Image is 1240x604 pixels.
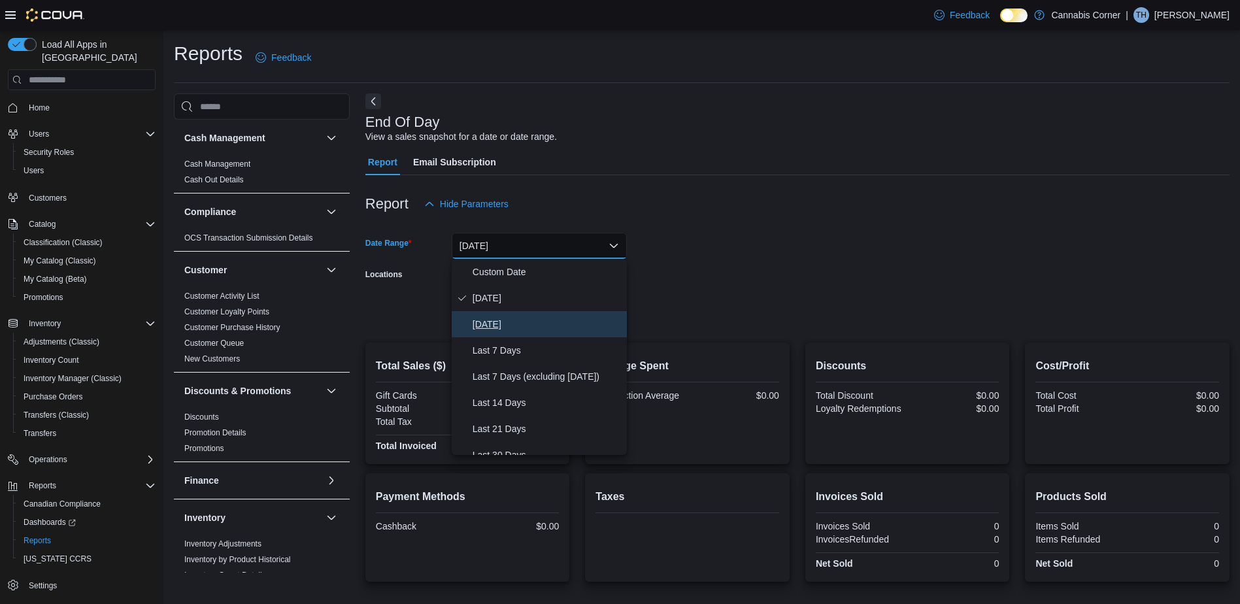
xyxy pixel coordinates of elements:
[174,409,350,461] div: Discounts & Promotions
[184,323,280,332] a: Customer Purchase History
[13,252,161,270] button: My Catalog (Classic)
[184,412,219,422] a: Discounts
[18,163,49,178] a: Users
[13,161,161,180] button: Users
[376,441,437,451] strong: Total Invoiced
[26,8,84,22] img: Cova
[365,196,409,212] h3: Report
[376,489,560,505] h2: Payment Methods
[324,204,339,220] button: Compliance
[910,558,999,569] div: 0
[184,354,240,363] a: New Customers
[184,292,260,301] a: Customer Activity List
[184,428,246,437] a: Promotion Details
[24,478,156,494] span: Reports
[18,290,156,305] span: Promotions
[1000,8,1028,22] input: Dark Mode
[376,521,465,531] div: Cashback
[29,480,56,491] span: Reports
[440,197,509,210] span: Hide Parameters
[24,237,103,248] span: Classification (Classic)
[18,352,156,368] span: Inventory Count
[24,216,156,232] span: Catalog
[929,2,995,28] a: Feedback
[174,288,350,372] div: Customer
[1035,521,1124,531] div: Items Sold
[184,474,219,487] h3: Finance
[816,390,905,401] div: Total Discount
[24,554,92,564] span: [US_STATE] CCRS
[13,424,161,443] button: Transfers
[1051,7,1120,23] p: Cannabis Corner
[24,535,51,546] span: Reports
[324,383,339,399] button: Discounts & Promotions
[1154,7,1230,23] p: [PERSON_NAME]
[184,571,266,580] a: Inventory Count Details
[24,373,122,384] span: Inventory Manager (Classic)
[473,264,622,280] span: Custom Date
[376,416,465,427] div: Total Tax
[1035,358,1219,374] h2: Cost/Profit
[18,426,156,441] span: Transfers
[18,253,156,269] span: My Catalog (Classic)
[184,428,246,438] span: Promotion Details
[24,316,66,331] button: Inventory
[452,259,627,455] div: Select listbox
[24,147,74,158] span: Security Roles
[184,554,291,565] span: Inventory by Product Historical
[184,511,226,524] h3: Inventory
[29,193,67,203] span: Customers
[18,389,88,405] a: Purchase Orders
[1130,534,1219,545] div: 0
[13,495,161,513] button: Canadian Compliance
[184,205,236,218] h3: Compliance
[24,452,156,467] span: Operations
[24,189,156,205] span: Customers
[24,452,73,467] button: Operations
[184,474,321,487] button: Finance
[18,144,79,160] a: Security Roles
[24,165,44,176] span: Users
[18,334,156,350] span: Adjustments (Classic)
[24,478,61,494] button: Reports
[1035,534,1124,545] div: Items Refunded
[690,390,779,401] div: $0.00
[18,334,105,350] a: Adjustments (Classic)
[1130,403,1219,414] div: $0.00
[29,318,61,329] span: Inventory
[3,215,161,233] button: Catalog
[1136,7,1147,23] span: TH
[184,555,291,564] a: Inventory by Product Historical
[910,534,999,545] div: 0
[184,443,224,454] span: Promotions
[1130,558,1219,569] div: 0
[18,235,108,250] a: Classification (Classic)
[29,219,56,229] span: Catalog
[184,354,240,364] span: New Customers
[473,316,622,332] span: [DATE]
[368,149,397,175] span: Report
[18,514,81,530] a: Dashboards
[184,159,250,169] a: Cash Management
[184,159,250,169] span: Cash Management
[184,338,244,348] span: Customer Queue
[13,333,161,351] button: Adjustments (Classic)
[184,539,261,549] span: Inventory Adjustments
[18,271,156,287] span: My Catalog (Beta)
[413,149,496,175] span: Email Subscription
[1126,7,1128,23] p: |
[184,339,244,348] a: Customer Queue
[184,233,313,243] a: OCS Transaction Submission Details
[24,355,79,365] span: Inventory Count
[184,384,321,397] button: Discounts & Promotions
[365,114,440,130] h3: End Of Day
[376,390,465,401] div: Gift Cards
[1035,489,1219,505] h2: Products Sold
[1000,22,1001,23] span: Dark Mode
[473,369,622,384] span: Last 7 Days (excluding [DATE])
[184,444,224,453] a: Promotions
[324,473,339,488] button: Finance
[473,395,622,411] span: Last 14 Days
[24,428,56,439] span: Transfers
